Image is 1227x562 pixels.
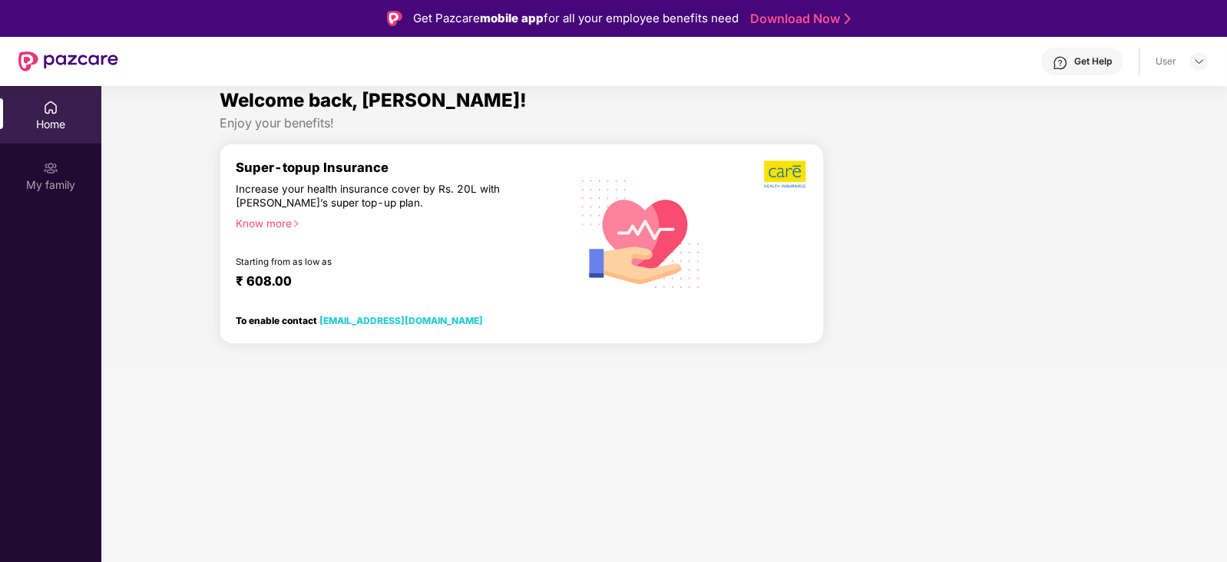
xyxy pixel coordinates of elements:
img: svg+xml;base64,PHN2ZyB3aWR0aD0iMjAiIGhlaWdodD0iMjAiIHZpZXdCb3g9IjAgMCAyMCAyMCIgZmlsbD0ibm9uZSIgeG... [43,160,58,176]
img: svg+xml;base64,PHN2ZyB4bWxucz0iaHR0cDovL3d3dy53My5vcmcvMjAwMC9zdmciIHhtbG5zOnhsaW5rPSJodHRwOi8vd3... [570,160,713,306]
div: Get Help [1074,55,1112,68]
a: Download Now [750,11,846,27]
div: ₹ 608.00 [236,273,554,292]
div: Super-topup Insurance [236,160,569,175]
div: Starting from as low as [236,256,504,267]
img: New Pazcare Logo [18,51,118,71]
a: [EMAIL_ADDRESS][DOMAIN_NAME] [319,315,483,326]
img: svg+xml;base64,PHN2ZyBpZD0iSG9tZSIgeG1sbnM9Imh0dHA6Ly93d3cudzMub3JnLzIwMDAvc3ZnIiB3aWR0aD0iMjAiIG... [43,100,58,115]
span: Welcome back, [PERSON_NAME]! [220,89,527,111]
img: Stroke [845,11,851,27]
div: User [1156,55,1176,68]
span: right [292,220,300,228]
div: Get Pazcare for all your employee benefits need [413,9,739,28]
div: Increase your health insurance cover by Rs. 20L with [PERSON_NAME]’s super top-up plan. [236,182,503,210]
img: Logo [387,11,402,26]
div: Know more [236,217,560,227]
img: b5dec4f62d2307b9de63beb79f102df3.png [764,160,808,189]
img: svg+xml;base64,PHN2ZyBpZD0iSGVscC0zMngzMiIgeG1sbnM9Imh0dHA6Ly93d3cudzMub3JnLzIwMDAvc3ZnIiB3aWR0aD... [1053,55,1068,71]
img: svg+xml;base64,PHN2ZyBpZD0iRHJvcGRvd24tMzJ4MzIiIHhtbG5zPSJodHRwOi8vd3d3LnczLm9yZy8yMDAwL3N2ZyIgd2... [1193,55,1206,68]
div: To enable contact [236,315,483,326]
div: Enjoy your benefits! [220,115,1108,131]
strong: mobile app [480,11,544,25]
